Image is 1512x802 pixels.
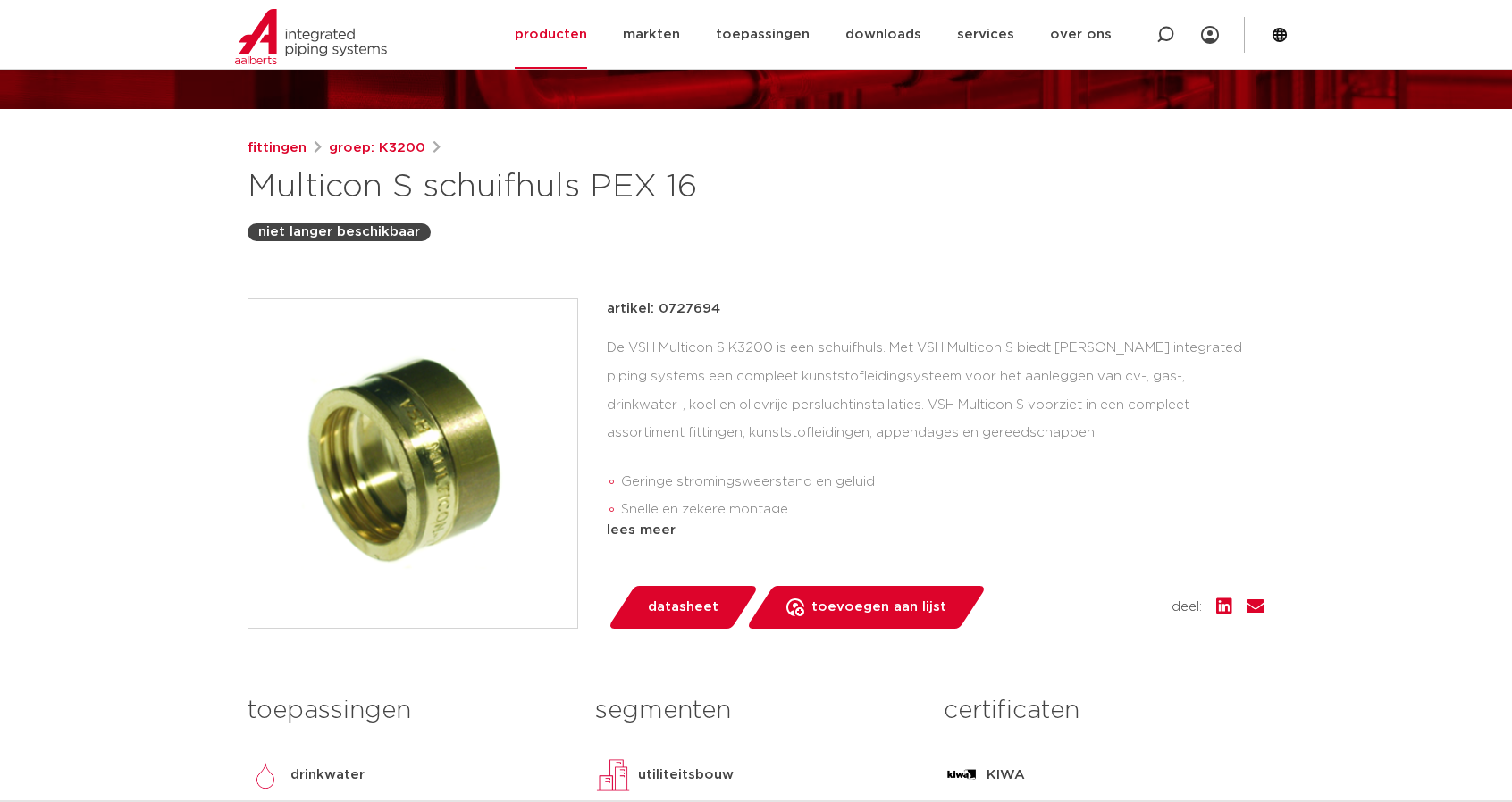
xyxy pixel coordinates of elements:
[1172,597,1202,618] span: deel:
[607,334,1264,513] div: De VSH Multicon S K3200 is een schuifhuls. Met VSH Multicon S biedt [PERSON_NAME] integrated pipi...
[944,693,1264,729] h3: certificaten
[811,593,946,622] span: toevoegen aan lijst
[595,693,916,729] h3: segmenten
[248,138,307,159] a: fittingen
[248,166,919,209] h1: Multicon S schuifhuls PEX 16
[607,586,759,629] a: datasheet
[638,764,734,786] p: utiliteitsbouw
[329,138,425,159] a: groep: K3200
[944,757,979,793] img: KIWA
[621,468,1264,497] li: Geringe stromingsweerstand en geluid
[648,593,718,622] span: datasheet
[987,764,1025,786] p: KIWA
[248,299,577,628] img: Product Image for Multicon S schuifhuls PEX 16
[621,496,1264,524] li: Snelle en zekere montage
[595,757,631,793] img: utiliteitsbouw
[607,520,1264,541] div: lees meer
[248,693,568,729] h3: toepassingen
[258,221,420,243] p: niet langer beschikbaar
[607,298,720,320] p: artikel: 0727694
[248,757,283,793] img: drinkwater
[290,764,365,786] p: drinkwater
